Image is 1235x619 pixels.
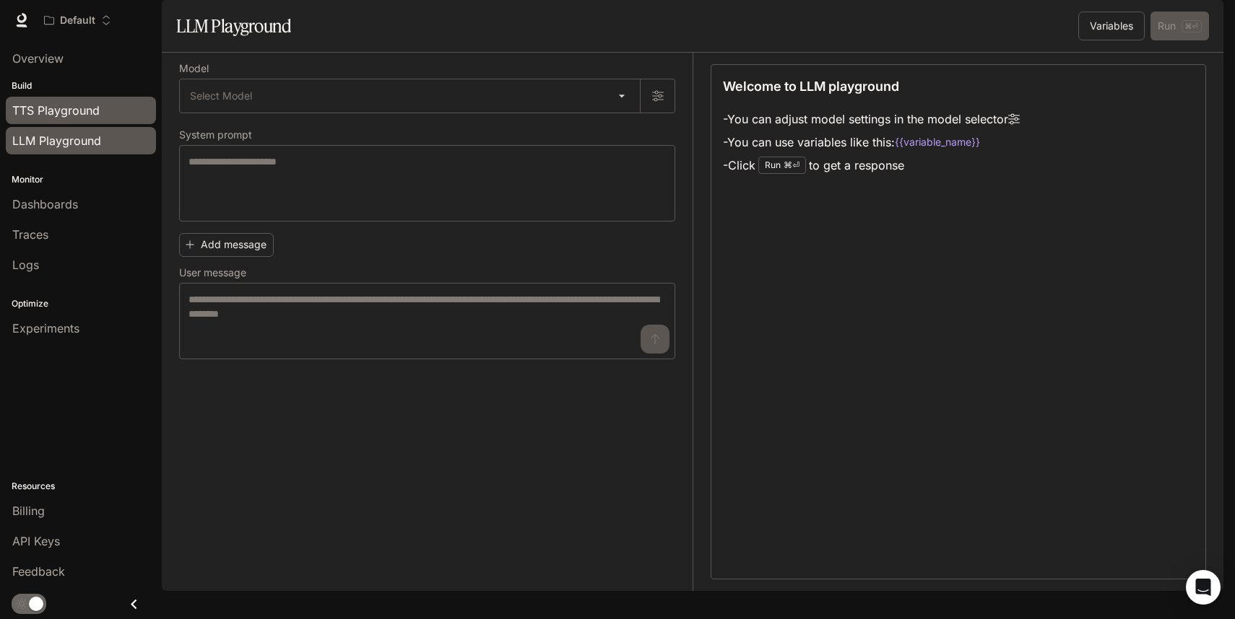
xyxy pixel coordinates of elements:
[179,233,274,257] button: Add message
[723,131,1020,154] li: - You can use variables like this:
[179,130,252,140] p: System prompt
[179,268,246,278] p: User message
[60,14,95,27] p: Default
[1078,12,1145,40] button: Variables
[723,76,899,96] p: Welcome to LLM playground
[179,63,209,74] p: Model
[758,157,806,174] div: Run
[784,161,799,170] p: ⌘⏎
[180,79,640,113] div: Select Model
[176,12,291,40] h1: LLM Playground
[723,154,1020,177] li: - Click to get a response
[38,6,118,35] button: Open workspace menu
[1186,570,1221,605] div: Open Intercom Messenger
[190,89,252,103] span: Select Model
[723,107,1020,131] li: - You can adjust model settings in the model selector
[895,135,980,149] code: {{variable_name}}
